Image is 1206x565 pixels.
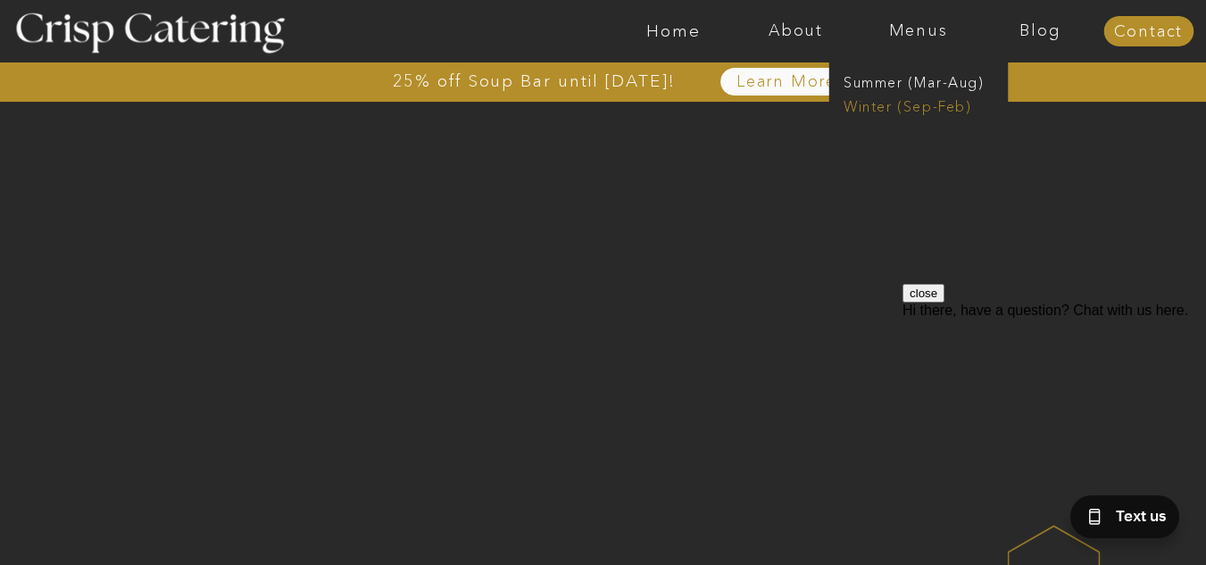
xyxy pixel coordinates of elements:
a: Learn More [695,73,878,91]
a: Winter (Sep-Feb) [844,96,990,113]
iframe: podium webchat widget prompt [902,284,1206,498]
a: About [735,22,857,40]
a: Contact [1103,23,1194,41]
a: Blog [979,22,1102,40]
iframe: podium webchat widget bubble [1063,476,1206,565]
a: Home [612,22,735,40]
a: Menus [857,22,979,40]
a: Summer (Mar-Aug) [844,72,1003,89]
a: 25% off Soup Bar until [DATE]! [329,72,740,90]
